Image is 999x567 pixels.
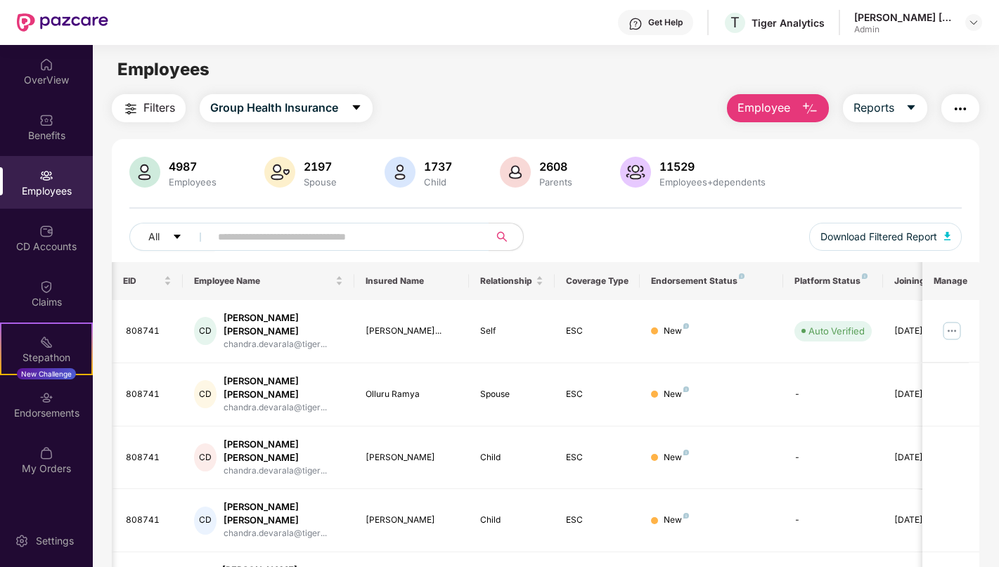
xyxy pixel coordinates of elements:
div: Endorsement Status [651,275,771,287]
button: Reportscaret-down [843,94,927,122]
img: svg+xml;base64,PHN2ZyBpZD0iRW1wbG95ZWVzIiB4bWxucz0iaHR0cDovL3d3dy53My5vcmcvMjAwMC9zdmciIHdpZHRoPS... [39,169,53,183]
span: Reports [853,99,894,117]
span: Group Health Insurance [210,99,338,117]
div: New [664,451,689,464]
span: caret-down [351,102,362,115]
img: svg+xml;base64,PHN2ZyB4bWxucz0iaHR0cDovL3d3dy53My5vcmcvMjAwMC9zdmciIHhtbG5zOnhsaW5rPSJodHRwOi8vd3... [129,157,160,188]
div: [PERSON_NAME] [PERSON_NAME] [224,374,343,401]
img: svg+xml;base64,PHN2ZyB4bWxucz0iaHR0cDovL3d3dy53My5vcmcvMjAwMC9zdmciIHdpZHRoPSI4IiBoZWlnaHQ9IjgiIH... [683,386,689,392]
img: svg+xml;base64,PHN2ZyBpZD0iTXlfT3JkZXJzIiBkYXRhLW5hbWU9Ik15IE9yZGVycyIgeG1sbnM9Imh0dHA6Ly93d3cudz... [39,446,53,460]
img: svg+xml;base64,PHN2ZyB4bWxucz0iaHR0cDovL3d3dy53My5vcmcvMjAwMC9zdmciIHhtbG5zOnhsaW5rPSJodHRwOi8vd3... [944,232,951,240]
td: - [783,489,883,552]
img: svg+xml;base64,PHN2ZyBpZD0iU2V0dGluZy0yMHgyMCIgeG1sbnM9Imh0dHA6Ly93d3cudzMub3JnLzIwMDAvc3ZnIiB3aW... [15,534,29,548]
img: svg+xml;base64,PHN2ZyBpZD0iSGVscC0zMngzMiIgeG1sbnM9Imh0dHA6Ly93d3cudzMub3JnLzIwMDAvc3ZnIiB3aWR0aD... [629,17,643,31]
img: svg+xml;base64,PHN2ZyBpZD0iQmVuZWZpdHMiIHhtbG5zPSJodHRwOi8vd3d3LnczLm9yZy8yMDAwL3N2ZyIgd2lkdGg9Ij... [39,113,53,127]
th: Relationship [469,262,555,300]
div: CD [194,380,216,408]
span: T [730,14,740,31]
img: svg+xml;base64,PHN2ZyB4bWxucz0iaHR0cDovL3d3dy53My5vcmcvMjAwMC9zdmciIHdpZHRoPSI4IiBoZWlnaHQ9IjgiIH... [683,513,689,519]
span: Employee Name [194,275,333,287]
div: Spouse [301,176,340,188]
div: ESC [566,388,629,401]
button: Employee [727,94,829,122]
span: EID [123,275,162,287]
div: [PERSON_NAME] [366,514,458,527]
img: svg+xml;base64,PHN2ZyBpZD0iQ2xhaW0iIHhtbG5zPSJodHRwOi8vd3d3LnczLm9yZy8yMDAwL3N2ZyIgd2lkdGg9IjIwIi... [39,280,53,294]
img: New Pazcare Logo [17,13,108,32]
img: svg+xml;base64,PHN2ZyB4bWxucz0iaHR0cDovL3d3dy53My5vcmcvMjAwMC9zdmciIHhtbG5zOnhsaW5rPSJodHRwOi8vd3... [385,157,415,188]
img: svg+xml;base64,PHN2ZyBpZD0iSG9tZSIgeG1sbnM9Imh0dHA6Ly93d3cudzMub3JnLzIwMDAvc3ZnIiB3aWR0aD0iMjAiIG... [39,58,53,72]
div: CD [194,317,216,345]
img: svg+xml;base64,PHN2ZyBpZD0iQ0RfQWNjb3VudHMiIGRhdGEtbmFtZT0iQ0QgQWNjb3VudHMiIHhtbG5zPSJodHRwOi8vd3... [39,224,53,238]
img: svg+xml;base64,PHN2ZyB4bWxucz0iaHR0cDovL3d3dy53My5vcmcvMjAwMC9zdmciIHdpZHRoPSI4IiBoZWlnaHQ9IjgiIH... [739,273,745,279]
img: svg+xml;base64,PHN2ZyB4bWxucz0iaHR0cDovL3d3dy53My5vcmcvMjAwMC9zdmciIHdpZHRoPSI4IiBoZWlnaHQ9IjgiIH... [683,323,689,329]
span: search [489,231,516,242]
th: EID [112,262,183,300]
div: [DATE] [894,514,958,527]
th: Employee Name [183,262,354,300]
img: manageButton [941,320,963,342]
div: Admin [854,24,953,35]
th: Insured Name [354,262,469,300]
span: Employee [737,99,790,117]
div: Stepathon [1,351,91,365]
div: New [664,514,689,527]
span: Employees [117,59,210,79]
img: svg+xml;base64,PHN2ZyB4bWxucz0iaHR0cDovL3d3dy53My5vcmcvMjAwMC9zdmciIHdpZHRoPSI4IiBoZWlnaHQ9IjgiIH... [862,273,868,279]
div: ESC [566,451,629,464]
img: svg+xml;base64,PHN2ZyB4bWxucz0iaHR0cDovL3d3dy53My5vcmcvMjAwMC9zdmciIHdpZHRoPSIyMSIgaGVpZ2h0PSIyMC... [39,335,53,349]
span: caret-down [172,232,182,243]
div: New [664,325,689,338]
th: Manage [922,262,979,300]
th: Joining Date [883,262,969,300]
div: [DATE] [894,325,958,338]
div: Parents [536,176,575,188]
div: 808741 [126,514,172,527]
img: svg+xml;base64,PHN2ZyB4bWxucz0iaHR0cDovL3d3dy53My5vcmcvMjAwMC9zdmciIHhtbG5zOnhsaW5rPSJodHRwOi8vd3... [264,157,295,188]
div: 808741 [126,388,172,401]
button: search [489,223,524,251]
span: Download Filtered Report [820,229,937,245]
div: Child [480,451,543,464]
span: Relationship [480,275,533,287]
td: - [783,426,883,490]
span: All [148,229,160,245]
div: Spouse [480,388,543,401]
th: Coverage Type [555,262,640,300]
div: Platform Status [794,275,872,287]
div: 4987 [166,159,219,174]
img: svg+xml;base64,PHN2ZyB4bWxucz0iaHR0cDovL3d3dy53My5vcmcvMjAwMC9zdmciIHhtbG5zOnhsaW5rPSJodHRwOi8vd3... [500,157,531,188]
div: 808741 [126,325,172,338]
div: Olluru Ramya [366,388,458,401]
div: [DATE] [894,388,958,401]
img: svg+xml;base64,PHN2ZyBpZD0iRHJvcGRvd24tMzJ4MzIiIHhtbG5zPSJodHRwOi8vd3d3LnczLm9yZy8yMDAwL3N2ZyIgd2... [968,17,979,28]
div: [PERSON_NAME] [PERSON_NAME] [224,311,343,338]
div: CD [194,443,216,471]
div: [PERSON_NAME] [366,451,458,464]
div: 808741 [126,451,172,464]
button: Allcaret-down [129,223,215,251]
div: Child [480,514,543,527]
div: [PERSON_NAME] [PERSON_NAME] [224,500,343,527]
span: caret-down [905,102,917,115]
button: Filters [112,94,186,122]
div: chandra.devarala@tiger... [224,401,343,415]
div: Get Help [648,17,683,28]
div: 2608 [536,159,575,174]
div: Tiger Analytics [752,16,825,30]
div: Child [421,176,455,188]
img: svg+xml;base64,PHN2ZyBpZD0iRW5kb3JzZW1lbnRzIiB4bWxucz0iaHR0cDovL3d3dy53My5vcmcvMjAwMC9zdmciIHdpZH... [39,391,53,405]
div: Auto Verified [808,324,865,338]
img: svg+xml;base64,PHN2ZyB4bWxucz0iaHR0cDovL3d3dy53My5vcmcvMjAwMC9zdmciIHdpZHRoPSIyNCIgaGVpZ2h0PSIyNC... [952,100,969,117]
div: Employees [166,176,219,188]
img: svg+xml;base64,PHN2ZyB4bWxucz0iaHR0cDovL3d3dy53My5vcmcvMjAwMC9zdmciIHdpZHRoPSI4IiBoZWlnaHQ9IjgiIH... [683,450,689,455]
div: [PERSON_NAME] [PERSON_NAME] [854,11,953,24]
div: New Challenge [17,368,76,379]
img: svg+xml;base64,PHN2ZyB4bWxucz0iaHR0cDovL3d3dy53My5vcmcvMjAwMC9zdmciIHhtbG5zOnhsaW5rPSJodHRwOi8vd3... [620,157,651,188]
button: Group Health Insurancecaret-down [200,94,373,122]
img: svg+xml;base64,PHN2ZyB4bWxucz0iaHR0cDovL3d3dy53My5vcmcvMjAwMC9zdmciIHhtbG5zOnhsaW5rPSJodHRwOi8vd3... [801,100,818,117]
div: Self [480,325,543,338]
div: Settings [32,534,78,548]
div: chandra.devarala@tiger... [224,464,343,478]
div: ESC [566,325,629,338]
